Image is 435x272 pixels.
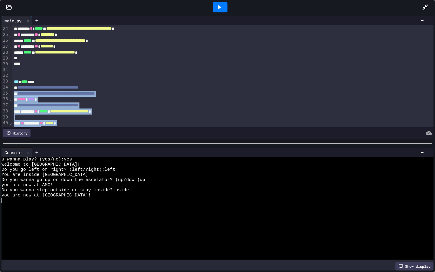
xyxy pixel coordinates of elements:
[2,188,129,193] span: Do you wanna step outside or stay inside?inside
[2,162,80,167] span: welcome to [GEOGRAPHIC_DATA]!
[2,167,115,172] span: Do you go left or right? (left/right):left
[2,177,145,183] span: Do you wanna go up or down the escelator? (up/dow )up
[2,193,91,198] span: you are now at [GEOGRAPHIC_DATA]!
[2,172,88,177] span: You are inside [GEOGRAPHIC_DATA]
